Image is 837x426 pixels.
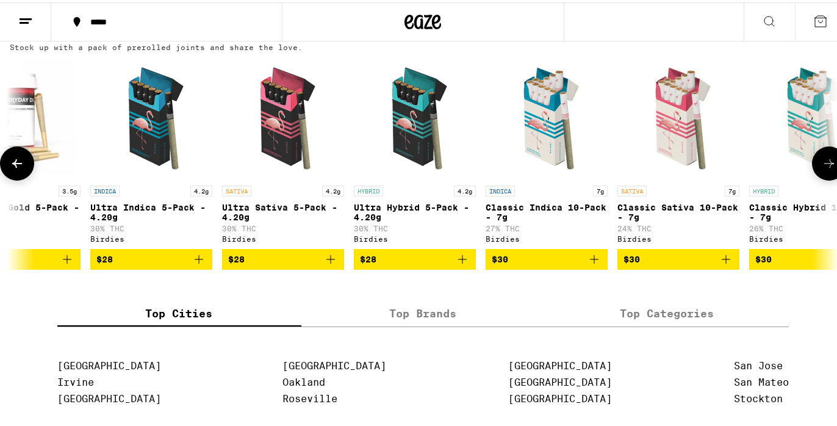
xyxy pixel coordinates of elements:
[222,200,344,220] p: Ultra Sativa 5-Pack - 4.20g
[755,252,772,262] span: $30
[486,247,608,267] button: Add to bag
[57,374,94,386] a: Irvine
[617,247,739,267] button: Add to bag
[454,183,476,194] p: 4.2g
[283,358,387,369] a: [GEOGRAPHIC_DATA]
[486,233,608,240] div: Birdies
[749,183,778,194] p: HYBRID
[283,374,326,386] a: Oakland
[57,298,301,324] label: Top Cities
[354,200,476,220] p: Ultra Hybrid 5-Pack - 4.20g
[222,183,251,194] p: SATIVA
[354,55,476,247] a: Open page for Ultra Hybrid 5-Pack - 4.20g from Birdies
[360,252,376,262] span: $28
[734,374,789,386] a: San Mateo
[508,358,612,369] a: [GEOGRAPHIC_DATA]
[190,183,212,194] p: 4.2g
[222,55,344,247] a: Open page for Ultra Sativa 5-Pack - 4.20g from Birdies
[222,55,344,177] img: Birdies - Ultra Sativa 5-Pack - 4.20g
[10,41,303,49] p: Stock up with a pack of prerolled joints and share the love.
[228,252,245,262] span: $28
[301,298,545,324] label: Top Brands
[617,183,647,194] p: SATIVA
[486,200,608,220] p: Classic Indica 10-Pack - 7g
[486,55,608,247] a: Open page for Classic Indica 10-Pack - 7g from Birdies
[90,222,212,230] p: 30% THC
[59,183,81,194] p: 3.5g
[57,298,789,325] div: tabs
[57,358,161,369] a: [GEOGRAPHIC_DATA]
[617,55,739,247] a: Open page for Classic Sativa 10-Pack - 7g from Birdies
[283,391,338,402] a: Roseville
[734,391,783,402] a: Stockton
[222,247,344,267] button: Add to bag
[7,9,88,18] span: Hi. Need any help?
[623,252,640,262] span: $30
[617,233,739,240] div: Birdies
[354,222,476,230] p: 30% THC
[222,233,344,240] div: Birdies
[96,252,113,262] span: $28
[90,55,212,177] img: Birdies - Ultra Indica 5-Pack - 4.20g
[617,55,739,177] img: Birdies - Classic Sativa 10-Pack - 7g
[90,233,212,240] div: Birdies
[508,391,612,402] a: [GEOGRAPHIC_DATA]
[90,55,212,247] a: Open page for Ultra Indica 5-Pack - 4.20g from Birdies
[734,358,783,369] a: San Jose
[222,222,344,230] p: 30% THC
[508,374,612,386] a: [GEOGRAPHIC_DATA]
[354,55,476,177] img: Birdies - Ultra Hybrid 5-Pack - 4.20g
[617,222,739,230] p: 24% THC
[492,252,508,262] span: $30
[90,247,212,267] button: Add to bag
[617,200,739,220] p: Classic Sativa 10-Pack - 7g
[90,183,120,194] p: INDICA
[90,200,212,220] p: Ultra Indica 5-Pack - 4.20g
[486,222,608,230] p: 27% THC
[593,183,608,194] p: 7g
[354,183,383,194] p: HYBRID
[486,183,515,194] p: INDICA
[354,233,476,240] div: Birdies
[354,247,476,267] button: Add to bag
[725,183,739,194] p: 7g
[486,55,608,177] img: Birdies - Classic Indica 10-Pack - 7g
[545,298,789,324] label: Top Categories
[57,391,161,402] a: [GEOGRAPHIC_DATA]
[322,183,344,194] p: 4.2g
